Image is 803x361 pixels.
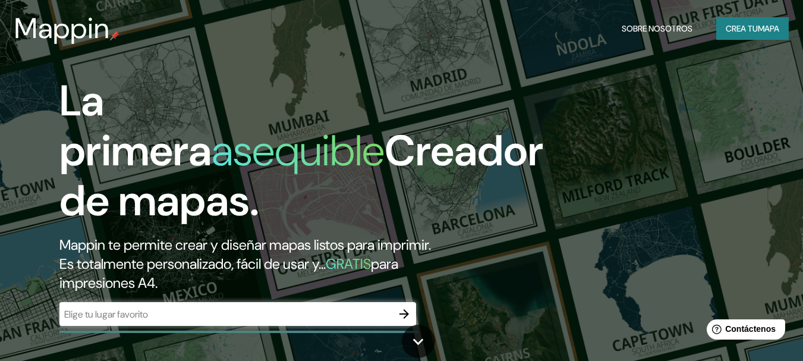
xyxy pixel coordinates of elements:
font: asequible [212,123,385,178]
img: pin de mapeo [110,31,119,40]
font: para impresiones A4. [59,255,398,292]
button: Crea tumapa [716,17,789,40]
font: Mappin [14,10,110,47]
iframe: Lanzador de widgets de ayuda [697,315,790,348]
button: Sobre nosotros [617,17,697,40]
input: Elige tu lugar favorito [59,307,392,321]
font: Es totalmente personalizado, fácil de usar y... [59,255,326,273]
font: Sobre nosotros [622,23,692,34]
font: Mappin te permite crear y diseñar mapas listos para imprimir. [59,236,431,254]
font: La primera [59,73,212,178]
font: GRATIS [326,255,371,273]
font: mapa [758,23,779,34]
font: Crea tu [726,23,758,34]
font: Creador de mapas. [59,123,543,228]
